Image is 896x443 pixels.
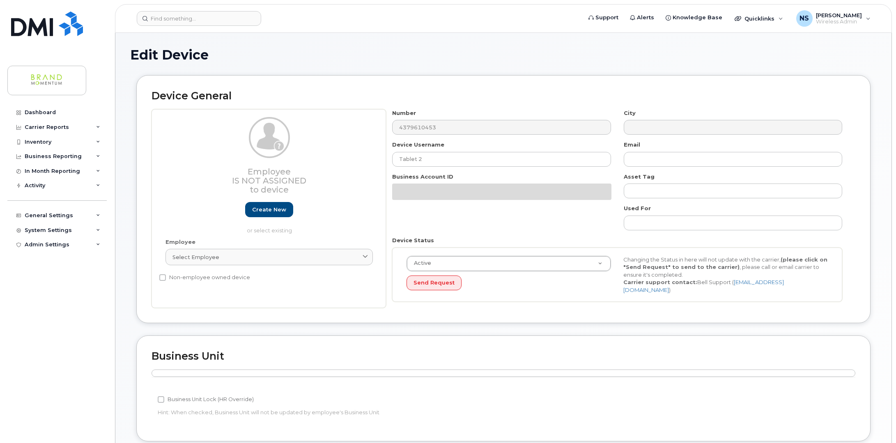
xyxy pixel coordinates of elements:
label: Device Status [392,236,434,244]
label: Used For [624,204,651,212]
h1: Edit Device [130,48,877,62]
label: Non-employee owned device [159,273,250,282]
span: to device [250,185,289,195]
span: Is not assigned [232,176,306,186]
span: Active [409,259,431,267]
label: Asset Tag [624,173,655,181]
p: or select existing [165,227,373,234]
input: Business Unit Lock (HR Override) [158,396,164,403]
a: Select employee [165,249,373,265]
label: Device Username [392,141,444,149]
h3: Employee [165,167,373,194]
label: Business Unit Lock (HR Override) [158,395,254,404]
a: Active [407,256,611,271]
div: Changing the Status in here will not update with the carrier, , please call or email carrier to e... [617,256,834,294]
a: Create new [245,202,293,217]
label: Number [392,109,416,117]
label: City [624,109,636,117]
button: Send Request [407,275,462,291]
span: Select employee [172,253,219,261]
label: Email [624,141,640,149]
h2: Business Unit [152,351,855,362]
strong: Carrier support contact: [623,279,697,285]
h2: Device General [152,90,855,102]
a: [EMAIL_ADDRESS][DOMAIN_NAME] [623,279,784,293]
p: Hint: When checked, Business Unit will not be updated by employee's Business Unit [158,409,614,416]
input: Non-employee owned device [159,274,166,281]
label: Employee [165,238,195,246]
label: Business Account ID [392,173,453,181]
